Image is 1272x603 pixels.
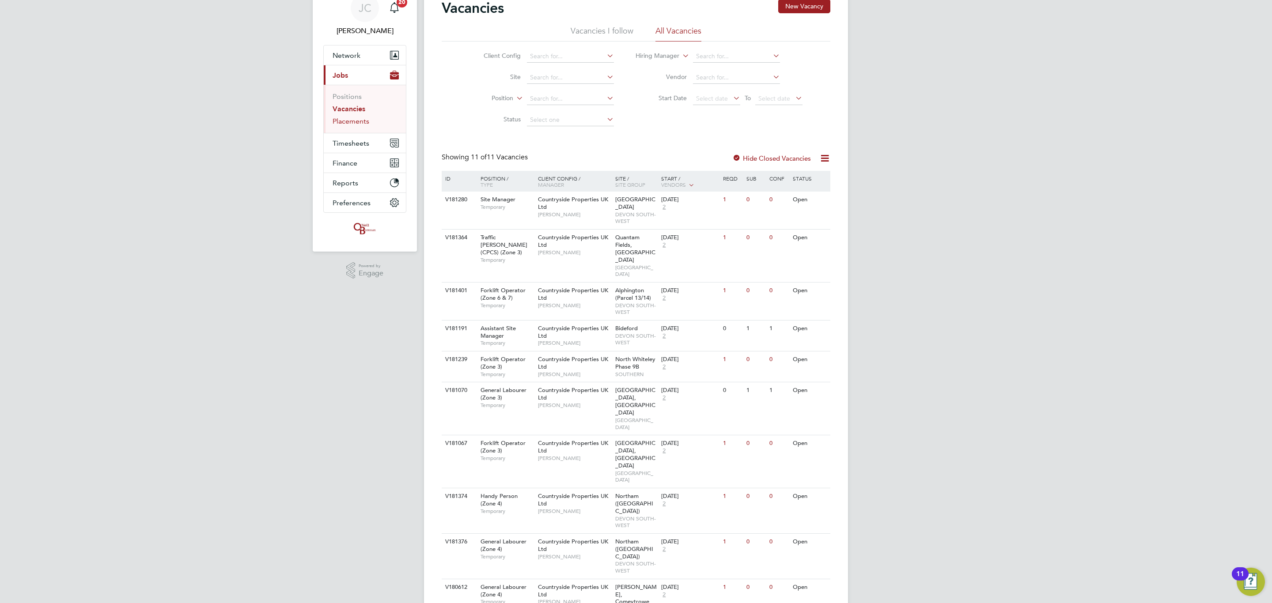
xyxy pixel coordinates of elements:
[538,455,611,462] span: [PERSON_NAME]
[324,173,406,192] button: Reports
[721,534,744,550] div: 1
[324,153,406,173] button: Finance
[721,351,744,368] div: 1
[721,382,744,399] div: 0
[744,230,767,246] div: 0
[538,583,608,598] span: Countryside Properties UK Ltd
[791,351,829,368] div: Open
[1237,568,1265,596] button: Open Resource Center, 11 new notifications
[481,439,526,454] span: Forklift Operator (Zone 3)
[721,192,744,208] div: 1
[538,196,608,211] span: Countryside Properties UK Ltd
[791,488,829,505] div: Open
[767,320,790,337] div: 1
[359,2,371,14] span: JC
[767,192,790,208] div: 0
[346,262,384,279] a: Powered byEngage
[538,211,611,218] span: [PERSON_NAME]
[791,283,829,299] div: Open
[661,440,719,447] div: [DATE]
[721,171,744,186] div: Reqd
[721,230,744,246] div: 1
[538,386,608,401] span: Countryside Properties UK Ltd
[324,193,406,212] button: Preferences
[744,488,767,505] div: 0
[470,52,521,60] label: Client Config
[470,115,521,123] label: Status
[359,270,383,277] span: Engage
[791,230,829,246] div: Open
[333,199,371,207] span: Preferences
[527,50,614,63] input: Search for...
[538,508,611,515] span: [PERSON_NAME]
[443,171,474,186] div: ID
[481,339,534,347] span: Temporary
[471,153,528,162] span: 11 Vacancies
[696,94,728,102] span: Select date
[791,435,829,452] div: Open
[481,371,534,378] span: Temporary
[661,591,667,599] span: 2
[443,320,474,337] div: V181191
[481,455,534,462] span: Temporary
[481,492,518,507] span: Handy Person (Zone 4)
[481,234,527,256] span: Traffic [PERSON_NAME] (CPCS) (Zone 3)
[615,286,651,301] span: Alphington (Parcel 13/14)
[615,515,657,529] span: DEVON SOUTH-WEST
[333,92,362,101] a: Positions
[661,234,719,241] div: [DATE]
[333,117,369,125] a: Placements
[324,85,406,133] div: Jobs
[744,579,767,595] div: 0
[538,181,564,188] span: Manager
[615,332,657,346] span: DEVON SOUTH-WEST
[661,447,667,455] span: 2
[721,320,744,337] div: 0
[481,508,534,515] span: Temporary
[571,26,633,41] li: Vacancies I follow
[721,488,744,505] div: 1
[615,371,657,378] span: SOUTHERN
[538,302,611,309] span: [PERSON_NAME]
[333,139,369,147] span: Timesheets
[527,114,614,126] input: Select one
[744,435,767,452] div: 0
[767,283,790,299] div: 0
[744,534,767,550] div: 0
[481,538,526,553] span: General Labourer (Zone 4)
[767,230,790,246] div: 0
[333,105,365,113] a: Vacancies
[333,179,358,187] span: Reports
[661,387,719,394] div: [DATE]
[661,356,719,363] div: [DATE]
[538,371,611,378] span: [PERSON_NAME]
[767,351,790,368] div: 0
[661,294,667,302] span: 2
[659,171,721,193] div: Start /
[744,320,767,337] div: 1
[693,72,780,84] input: Search for...
[481,402,534,409] span: Temporary
[615,492,653,515] span: Northam ([GEOGRAPHIC_DATA])
[615,386,655,416] span: [GEOGRAPHIC_DATA], [GEOGRAPHIC_DATA]
[443,192,474,208] div: V181280
[767,171,790,186] div: Conf
[721,435,744,452] div: 1
[655,26,701,41] li: All Vacancies
[538,355,608,370] span: Countryside Properties UK Ltd
[613,171,659,192] div: Site /
[443,534,474,550] div: V181376
[443,230,474,246] div: V181364
[791,192,829,208] div: Open
[615,181,645,188] span: Site Group
[661,394,667,402] span: 2
[1236,574,1244,585] div: 11
[474,171,536,192] div: Position /
[527,93,614,105] input: Search for...
[538,553,611,560] span: [PERSON_NAME]
[536,171,613,192] div: Client Config /
[481,256,534,264] span: Temporary
[538,439,608,454] span: Countryside Properties UK Ltd
[767,382,790,399] div: 1
[661,241,667,249] span: 2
